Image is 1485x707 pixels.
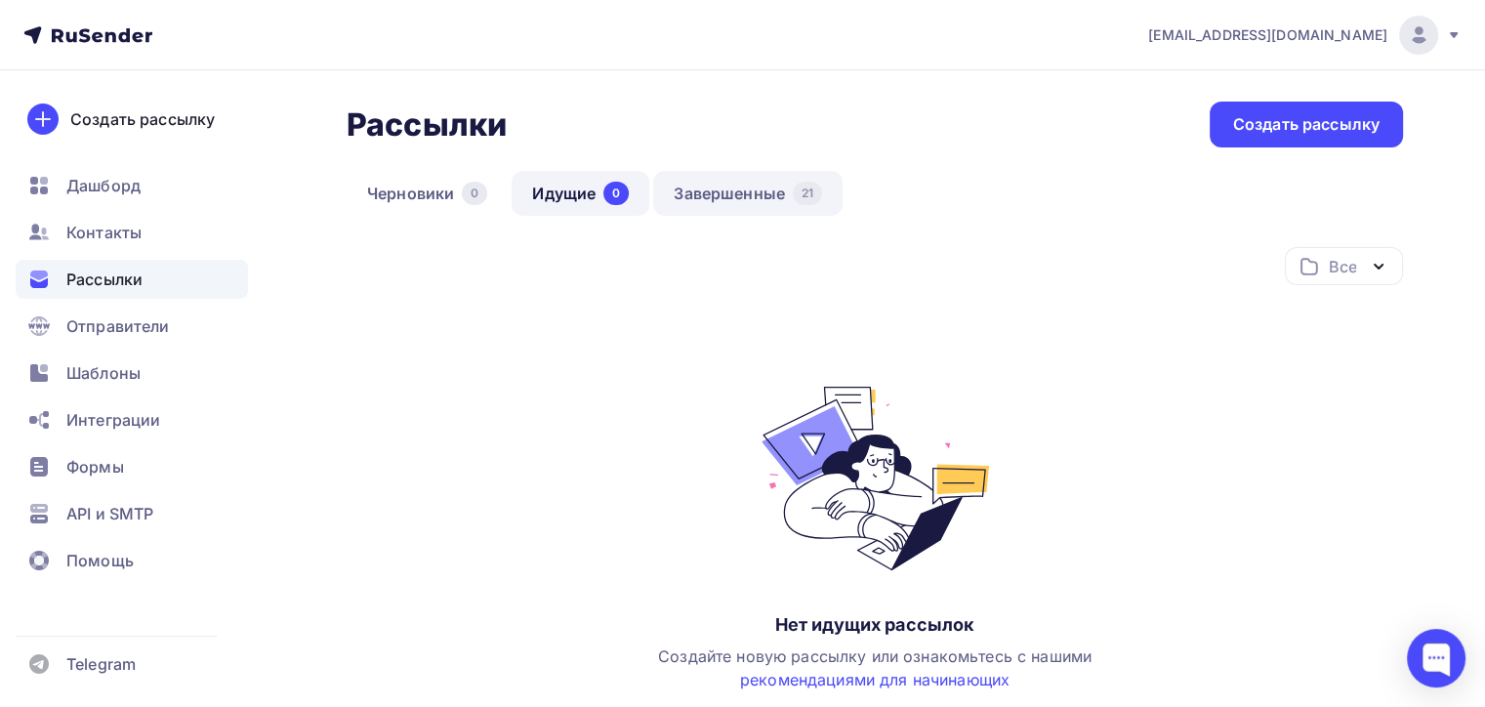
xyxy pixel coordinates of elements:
div: 0 [603,182,629,205]
button: Все [1285,247,1403,285]
span: Дашборд [66,174,141,197]
span: Интеграции [66,408,160,432]
span: Шаблоны [66,361,141,385]
span: Формы [66,455,124,478]
span: Telegram [66,652,136,676]
a: Рассылки [16,260,248,299]
a: Отправители [16,307,248,346]
div: 21 [793,182,822,205]
a: Формы [16,447,248,486]
span: [EMAIL_ADDRESS][DOMAIN_NAME] [1148,25,1387,45]
div: 0 [462,182,487,205]
div: Все [1329,255,1356,278]
div: Нет идущих рассылок [775,613,975,637]
a: Дашборд [16,166,248,205]
span: Контакты [66,221,142,244]
a: рекомендациями для начинающих [740,670,1010,689]
div: Создать рассылку [70,107,215,131]
div: Создать рассылку [1233,113,1380,136]
span: Создайте новую рассылку или ознакомьтесь с нашими [658,646,1092,689]
a: [EMAIL_ADDRESS][DOMAIN_NAME] [1148,16,1462,55]
span: API и SMTP [66,502,153,525]
a: Контакты [16,213,248,252]
a: Идущие0 [512,171,649,216]
span: Отправители [66,314,170,338]
h2: Рассылки [347,105,507,145]
a: Шаблоны [16,353,248,393]
span: Рассылки [66,268,143,291]
span: Помощь [66,549,134,572]
a: Завершенные21 [653,171,843,216]
a: Черновики0 [347,171,508,216]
